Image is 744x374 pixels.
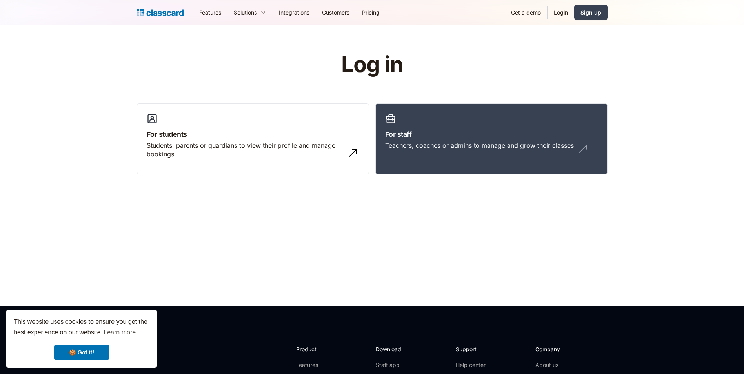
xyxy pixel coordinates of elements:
[316,4,356,21] a: Customers
[296,345,338,353] h2: Product
[456,345,488,353] h2: Support
[147,129,359,140] h3: For students
[385,141,574,150] div: Teachers, coaches or admins to manage and grow their classes
[137,7,184,18] a: home
[376,361,408,369] a: Staff app
[376,345,408,353] h2: Download
[548,4,574,21] a: Login
[296,361,338,369] a: Features
[247,53,497,77] h1: Log in
[137,103,369,175] a: For studentsStudents, parents or guardians to view their profile and manage bookings
[574,5,608,20] a: Sign up
[535,345,588,353] h2: Company
[375,103,608,175] a: For staffTeachers, coaches or admins to manage and grow their classes
[102,327,137,338] a: learn more about cookies
[227,4,273,21] div: Solutions
[505,4,547,21] a: Get a demo
[14,317,149,338] span: This website uses cookies to ensure you get the best experience on our website.
[273,4,316,21] a: Integrations
[456,361,488,369] a: Help center
[147,141,344,159] div: Students, parents or guardians to view their profile and manage bookings
[54,345,109,360] a: dismiss cookie message
[535,361,588,369] a: About us
[6,310,157,368] div: cookieconsent
[193,4,227,21] a: Features
[234,8,257,16] div: Solutions
[580,8,601,16] div: Sign up
[385,129,598,140] h3: For staff
[356,4,386,21] a: Pricing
